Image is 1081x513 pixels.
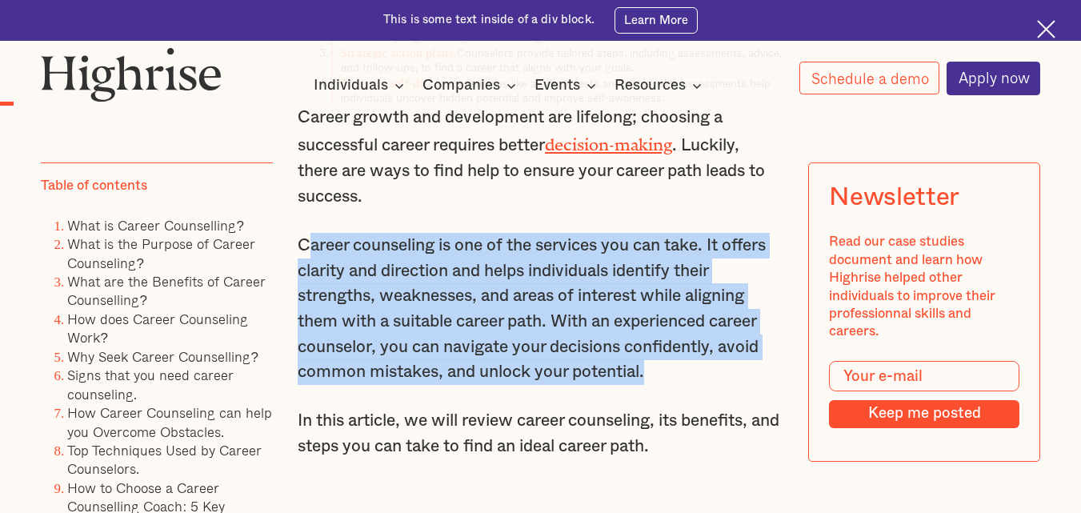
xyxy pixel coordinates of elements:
[67,364,234,404] a: Signs that you need career counseling.
[422,76,521,95] div: Companies
[67,308,248,348] a: How does Career Counseling Work?
[314,76,409,95] div: Individuals
[67,439,262,479] a: Top Techniques Used by Career Counselors.
[298,105,783,210] p: Career growth and development are lifelong; choosing a successful career requires better . Luckil...
[829,361,1019,391] input: Your e-mail
[799,62,940,94] a: Schedule a demo
[829,361,1019,428] form: Modal Form
[67,402,272,442] a: How Career Counseling can help you Overcome Obstacles.
[615,7,698,34] a: Learn More
[615,76,686,95] div: Resources
[1037,20,1055,38] img: Cross icon
[615,76,707,95] div: Resources
[298,483,783,508] p: ‍
[314,76,388,95] div: Individuals
[534,76,601,95] div: Events
[67,346,258,367] a: Why Seek Career Counselling?
[298,233,783,385] p: Career counseling is one of the services you can take. It offers clarity and direction and helps ...
[67,271,266,311] a: What are the Benefits of Career Counselling?
[67,233,255,273] a: What is the Purpose of Career Counseling?
[67,214,243,235] a: What is Career Counselling?
[383,12,595,28] div: This is some text inside of a div block.
[829,183,959,213] div: Newsletter
[298,408,783,459] p: In this article, we will review career counseling, its benefits, and steps you can take to find a...
[422,76,500,95] div: Companies
[545,135,672,146] a: decision-making
[947,62,1041,95] a: Apply now
[41,177,147,194] div: Table of contents
[41,47,222,102] img: Highrise logo
[534,76,580,95] div: Events
[829,400,1019,428] input: Keep me posted
[829,233,1019,341] div: Read our case studies document and learn how Highrise helped other individuals to improve their p...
